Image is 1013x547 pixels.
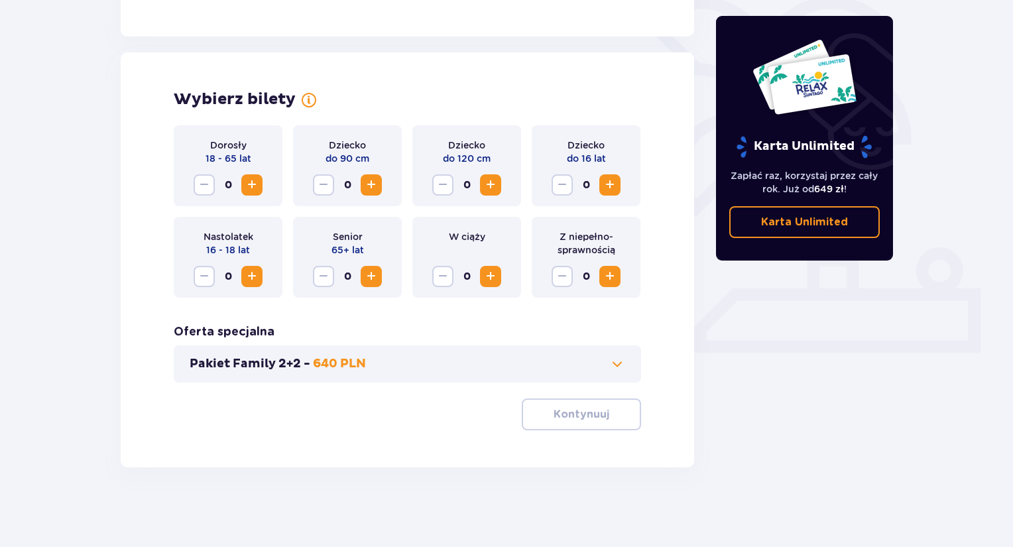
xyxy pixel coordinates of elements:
[204,230,253,243] p: Nastolatek
[449,230,485,243] p: W ciąży
[217,266,239,287] span: 0
[567,139,605,152] p: Dziecko
[567,152,606,165] p: do 16 lat
[337,174,358,196] span: 0
[599,174,621,196] button: Increase
[194,174,215,196] button: Decrease
[174,324,274,340] p: Oferta specjalna
[206,243,250,257] p: 16 - 18 lat
[761,215,848,229] p: Karta Unlimited
[313,266,334,287] button: Decrease
[599,266,621,287] button: Increase
[326,152,369,165] p: do 90 cm
[554,407,609,422] p: Kontynuuj
[432,266,453,287] button: Decrease
[735,135,873,158] p: Karta Unlimited
[190,356,625,372] button: Pakiet Family 2+2 -640 PLN
[206,152,251,165] p: 18 - 65 lat
[448,139,485,152] p: Dziecko
[313,356,366,372] p: 640 PLN
[361,174,382,196] button: Increase
[331,243,364,257] p: 65+ lat
[329,139,366,152] p: Dziecko
[174,90,296,109] p: Wybierz bilety
[190,356,310,372] p: Pakiet Family 2+2 -
[480,174,501,196] button: Increase
[575,266,597,287] span: 0
[814,184,844,194] span: 649 zł
[241,174,263,196] button: Increase
[575,174,597,196] span: 0
[729,169,880,196] p: Zapłać raz, korzystaj przez cały rok. Już od !
[552,266,573,287] button: Decrease
[333,230,363,243] p: Senior
[480,266,501,287] button: Increase
[194,266,215,287] button: Decrease
[313,174,334,196] button: Decrease
[456,266,477,287] span: 0
[217,174,239,196] span: 0
[443,152,491,165] p: do 120 cm
[552,174,573,196] button: Decrease
[522,398,641,430] button: Kontynuuj
[241,266,263,287] button: Increase
[361,266,382,287] button: Increase
[456,174,477,196] span: 0
[729,206,880,238] a: Karta Unlimited
[337,266,358,287] span: 0
[432,174,453,196] button: Decrease
[210,139,247,152] p: Dorosły
[542,230,630,257] p: Z niepełno­sprawnością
